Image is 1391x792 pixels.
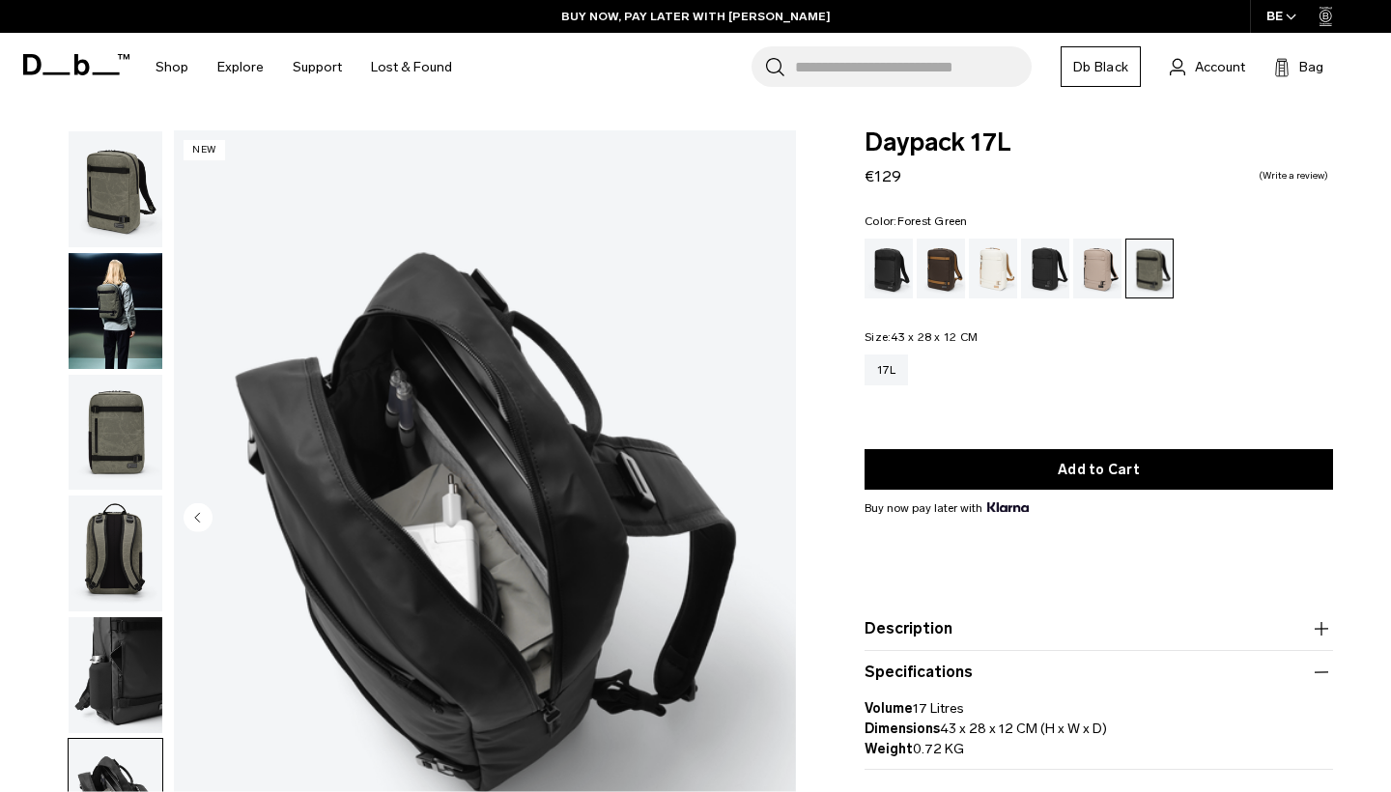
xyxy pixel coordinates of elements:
[1061,46,1141,87] a: Db Black
[184,502,213,535] button: Previous slide
[865,700,913,717] strong: Volume
[69,253,162,369] img: Daypack 17L Forest Green
[865,684,1333,759] p: 17 Litres 43 x 28 x 12 CM (H x W x D) 0.72 KG
[987,502,1029,512] img: {"height" => 20, "alt" => "Klarna"}
[69,131,162,247] img: Daypack 17L Forest Green
[865,130,1333,156] span: Daypack 17L
[865,239,913,298] a: Black Out
[371,33,452,101] a: Lost & Found
[865,354,908,385] a: 17L
[156,33,188,101] a: Shop
[217,33,264,101] a: Explore
[68,616,163,734] button: Daypack 17L Forest Green
[865,215,968,227] legend: Color:
[891,330,978,344] span: 43 x 28 x 12 CM
[865,617,1333,640] button: Description
[969,239,1017,298] a: Oatmilk
[141,33,467,101] nav: Main Navigation
[1125,239,1174,298] a: Forest Green
[865,167,901,185] span: €129
[69,495,162,611] img: Daypack 17L Forest Green
[69,375,162,491] img: Daypack 17L Forest Green
[1274,55,1323,78] button: Bag
[1073,239,1121,298] a: Fogbow Beige
[68,374,163,492] button: Daypack 17L Forest Green
[865,449,1333,490] button: Add to Cart
[865,721,940,737] strong: Dimensions
[917,239,965,298] a: Espresso
[1299,57,1323,77] span: Bag
[293,33,342,101] a: Support
[865,741,913,757] strong: Weight
[865,331,978,343] legend: Size:
[68,130,163,248] button: Daypack 17L Forest Green
[897,214,968,228] span: Forest Green
[1170,55,1245,78] a: Account
[1195,57,1245,77] span: Account
[184,140,225,160] p: New
[69,617,162,733] img: Daypack 17L Forest Green
[68,495,163,612] button: Daypack 17L Forest Green
[1259,171,1328,181] a: Write a review
[68,252,163,370] button: Daypack 17L Forest Green
[1021,239,1069,298] a: Charcoal Grey
[561,8,831,25] a: BUY NOW, PAY LATER WITH [PERSON_NAME]
[865,499,1029,517] span: Buy now pay later with
[865,661,1333,684] button: Specifications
